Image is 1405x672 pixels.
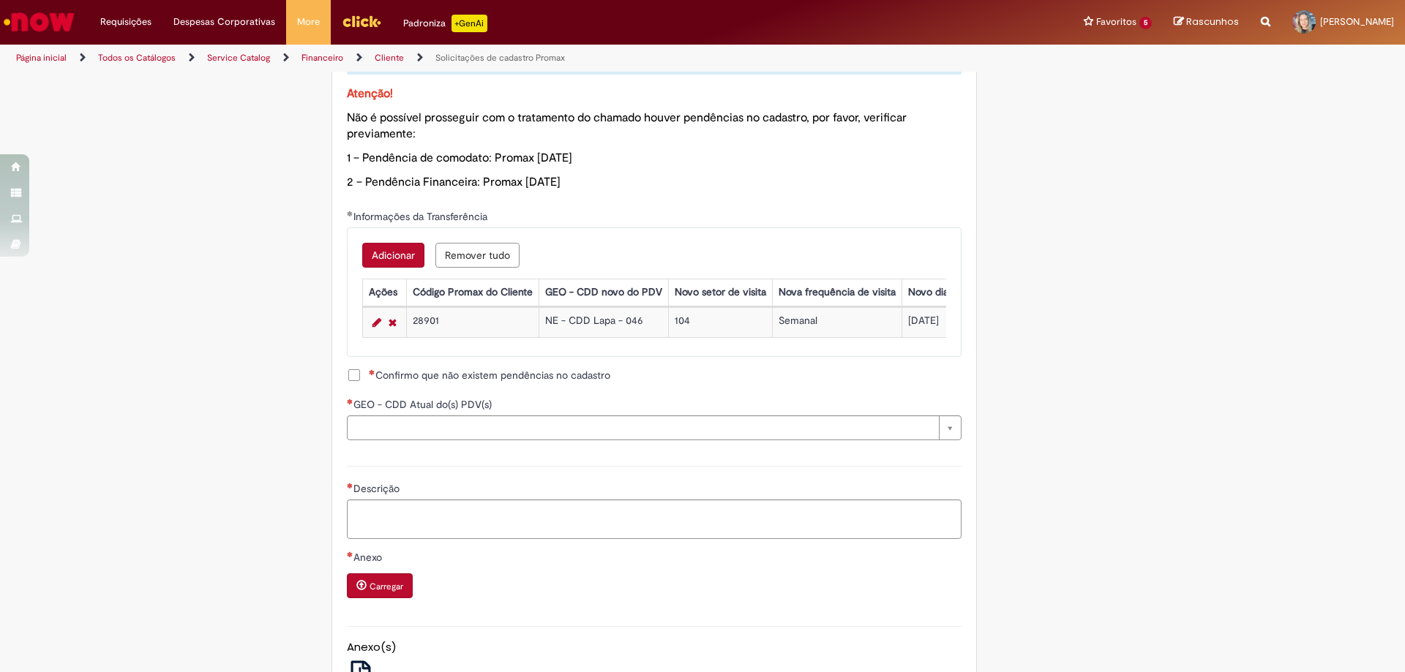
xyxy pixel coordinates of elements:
a: Cliente [375,52,404,64]
button: Add a row for Informações da Transferência [362,243,424,268]
a: Editar Linha 1 [369,314,385,331]
small: Carregar [370,581,403,592]
span: Necessários [347,551,353,557]
th: Novo setor de visita [668,279,772,306]
a: Solicitações de cadastro Promax [435,52,565,64]
span: Atenção! [347,86,393,101]
span: Necessários [347,399,353,404]
img: click_logo_yellow_360x200.png [342,10,381,32]
td: NE - CDD Lapa - 046 [539,307,668,337]
span: Anexo [353,551,385,564]
button: Remove all rows for Informações da Transferência [435,243,520,268]
h5: Anexo(s) [347,641,962,654]
span: Necessários [369,369,375,375]
textarea: Descrição [347,499,962,539]
span: Necessários [347,483,353,488]
span: Não é possível prosseguir com o tratamento do chamado houver pendências no cadastro, por favor, v... [347,110,907,142]
a: Todos os Catálogos [98,52,176,64]
th: Ações [362,279,406,306]
th: Nova frequência de visita [772,279,902,306]
span: Informações da Transferência [353,210,490,223]
span: Despesas Corporativas [173,15,275,29]
a: Página inicial [16,52,67,64]
a: Limpar campo GEO - CDD Atual do(s) PDV(s) [347,415,962,440]
th: Novo dia da visita [902,279,994,306]
span: Requisições [100,15,151,29]
td: 104 [668,307,772,337]
button: Carregar anexo de Anexo Required [347,573,413,598]
span: 5 [1139,17,1152,29]
span: Descrição [353,482,402,495]
td: Semanal [772,307,902,337]
span: Favoritos [1096,15,1136,29]
span: Confirmo que não existem pendências no cadastro [369,368,610,382]
td: 28901 [406,307,539,337]
div: Padroniza [403,15,487,32]
span: Obrigatório Preenchido [347,211,353,216]
a: Rascunhos [1174,15,1239,29]
p: +GenAi [452,15,487,32]
th: GEO - CDD novo do PDV [539,279,668,306]
span: 2 – Pendência Financeira: Promax [DATE] [347,175,561,189]
span: [PERSON_NAME] [1320,15,1394,28]
a: Service Catalog [207,52,270,64]
span: GEO - CDD Atual do(s) PDV(s) [353,398,495,411]
th: Código Promax do Cliente [406,279,539,306]
span: More [297,15,320,29]
img: ServiceNow [1,7,77,37]
span: Rascunhos [1186,15,1239,29]
a: Remover linha 1 [385,314,400,331]
span: 1 – Pendência de comodato: Promax [DATE] [347,151,572,165]
td: [DATE] [902,307,994,337]
ul: Trilhas de página [11,45,926,72]
a: Financeiro [301,52,343,64]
